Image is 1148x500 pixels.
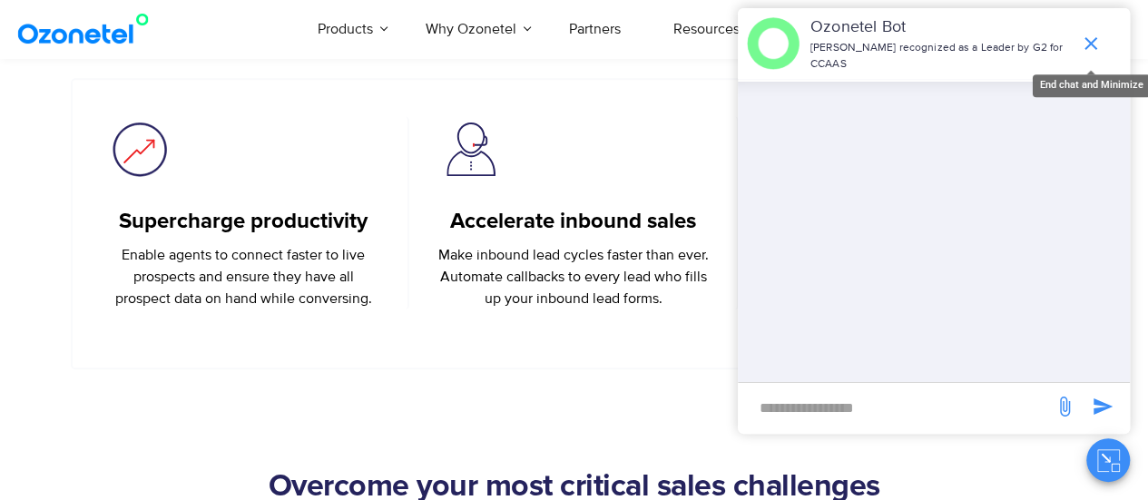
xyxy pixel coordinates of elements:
p: Enable agents to connect faster to live prospects and ensure they have all prospect data on hand ... [107,244,380,309]
p: [PERSON_NAME] recognized as a Leader by G2 for CCAAS [810,40,1071,73]
p: Make inbound lead cycles faster than ever. Automate callbacks to every lead who fills up your inb... [437,244,710,309]
div: new-msg-input [747,392,1045,425]
img: sticky agent [437,116,505,184]
img: header [747,17,800,70]
p: Ozonetel Bot [810,15,1071,40]
span: send message [1084,388,1121,425]
h5: Supercharge productivity [107,209,380,235]
button: Close chat [1086,438,1130,482]
span: send message [1046,388,1083,425]
h5: Accelerate inbound sales [437,209,710,235]
img: Highly-productive [107,116,175,184]
span: end chat or minimize [1073,25,1109,62]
